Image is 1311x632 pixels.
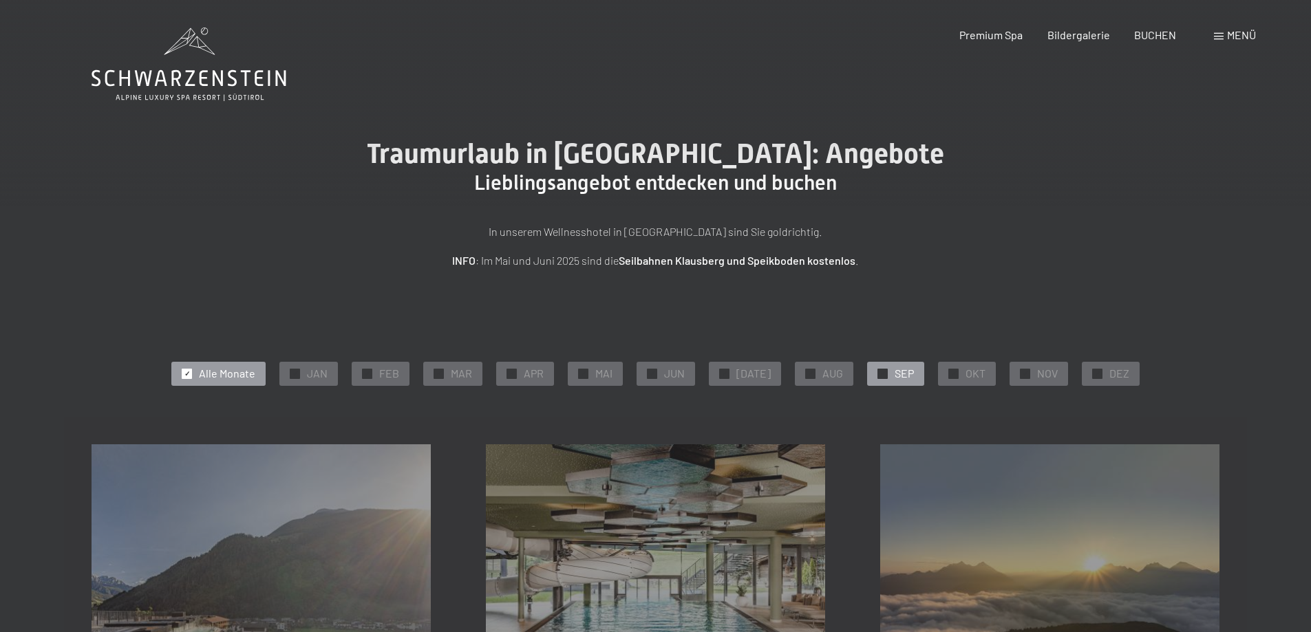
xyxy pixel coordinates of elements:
[452,254,476,267] strong: INFO
[451,366,472,381] span: MAR
[199,366,255,381] span: Alle Monate
[367,138,944,170] span: Traumurlaub in [GEOGRAPHIC_DATA]: Angebote
[509,369,515,378] span: ✓
[312,223,1000,241] p: In unserem Wellnesshotel in [GEOGRAPHIC_DATA] sind Sie goldrichtig.
[184,369,190,378] span: ✓
[664,366,685,381] span: JUN
[1047,28,1110,41] a: Bildergalerie
[1227,28,1256,41] span: Menü
[581,369,586,378] span: ✓
[895,366,914,381] span: SEP
[722,369,727,378] span: ✓
[650,369,655,378] span: ✓
[474,171,837,195] span: Lieblingsangebot entdecken und buchen
[1134,28,1176,41] a: BUCHEN
[1109,366,1129,381] span: DEZ
[619,254,855,267] strong: Seilbahnen Klausberg und Speikboden kostenlos
[822,366,843,381] span: AUG
[436,369,442,378] span: ✓
[365,369,370,378] span: ✓
[595,366,612,381] span: MAI
[379,366,399,381] span: FEB
[1095,369,1100,378] span: ✓
[307,366,328,381] span: JAN
[292,369,298,378] span: ✓
[959,28,1023,41] a: Premium Spa
[524,366,544,381] span: APR
[880,369,886,378] span: ✓
[808,369,813,378] span: ✓
[1023,369,1028,378] span: ✓
[736,366,771,381] span: [DATE]
[312,252,1000,270] p: : Im Mai und Juni 2025 sind die .
[966,366,985,381] span: OKT
[951,369,957,378] span: ✓
[1037,366,1058,381] span: NOV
